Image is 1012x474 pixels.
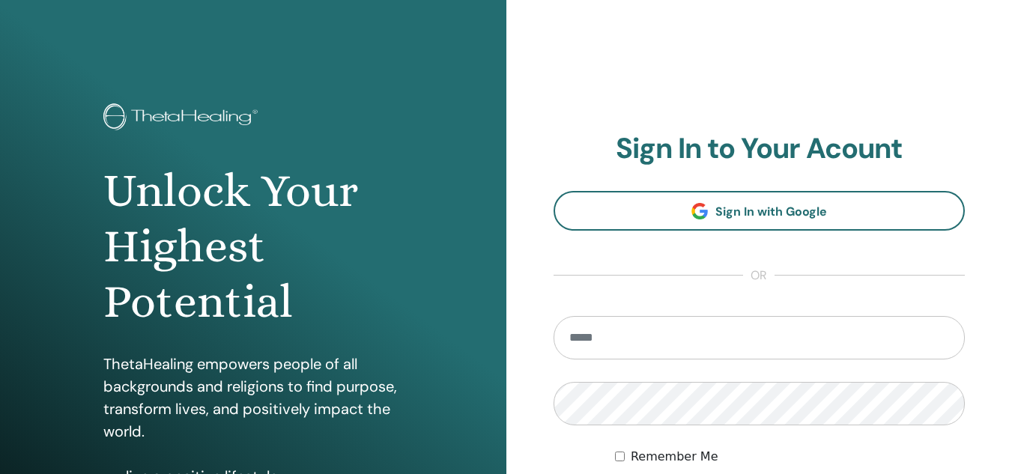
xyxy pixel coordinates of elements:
span: or [743,267,775,285]
span: Sign In with Google [715,204,827,219]
div: Keep me authenticated indefinitely or until I manually logout [615,448,965,466]
a: Sign In with Google [554,191,966,231]
h2: Sign In to Your Acount [554,132,966,166]
label: Remember Me [631,448,718,466]
p: ThetaHealing empowers people of all backgrounds and religions to find purpose, transform lives, a... [103,353,403,443]
h1: Unlock Your Highest Potential [103,163,403,330]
